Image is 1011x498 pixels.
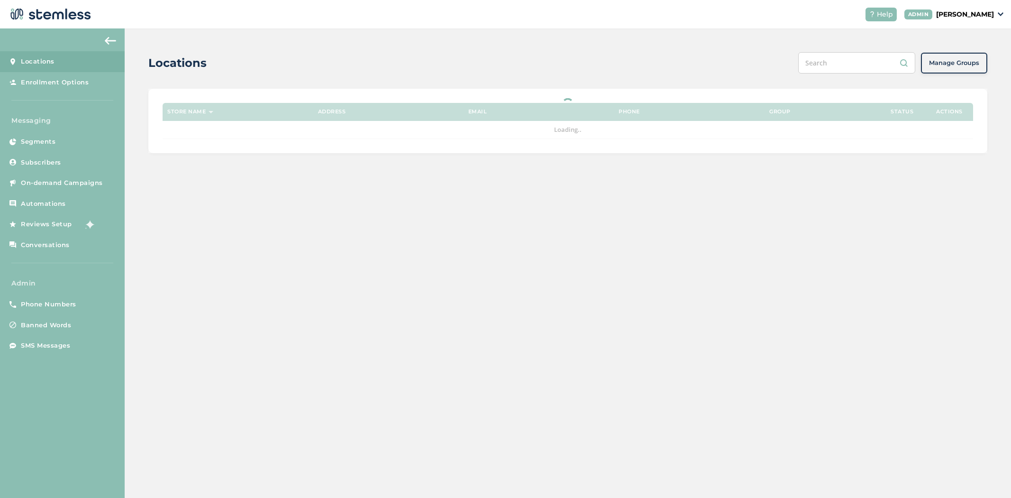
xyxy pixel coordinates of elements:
img: icon-help-white-03924b79.svg [869,11,875,17]
div: ADMIN [904,9,933,19]
span: SMS Messages [21,341,70,350]
button: Manage Groups [921,53,987,74]
span: Phone Numbers [21,300,76,309]
input: Search [798,52,915,74]
span: Enrollment Options [21,78,89,87]
span: Conversations [21,240,70,250]
span: Reviews Setup [21,220,72,229]
iframe: Chat Widget [964,452,1011,498]
span: Automations [21,199,66,209]
span: Segments [21,137,55,147]
span: Locations [21,57,55,66]
img: glitter-stars-b7820f95.gif [79,215,98,234]
img: icon_down-arrow-small-66adaf34.svg [998,12,1003,16]
span: On-demand Campaigns [21,178,103,188]
span: Manage Groups [929,58,979,68]
img: logo-dark-0685b13c.svg [8,5,91,24]
span: Subscribers [21,158,61,167]
span: Help [877,9,893,19]
p: [PERSON_NAME] [936,9,994,19]
span: Banned Words [21,321,71,330]
h2: Locations [148,55,207,72]
img: icon-arrow-back-accent-c549486e.svg [105,37,116,45]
